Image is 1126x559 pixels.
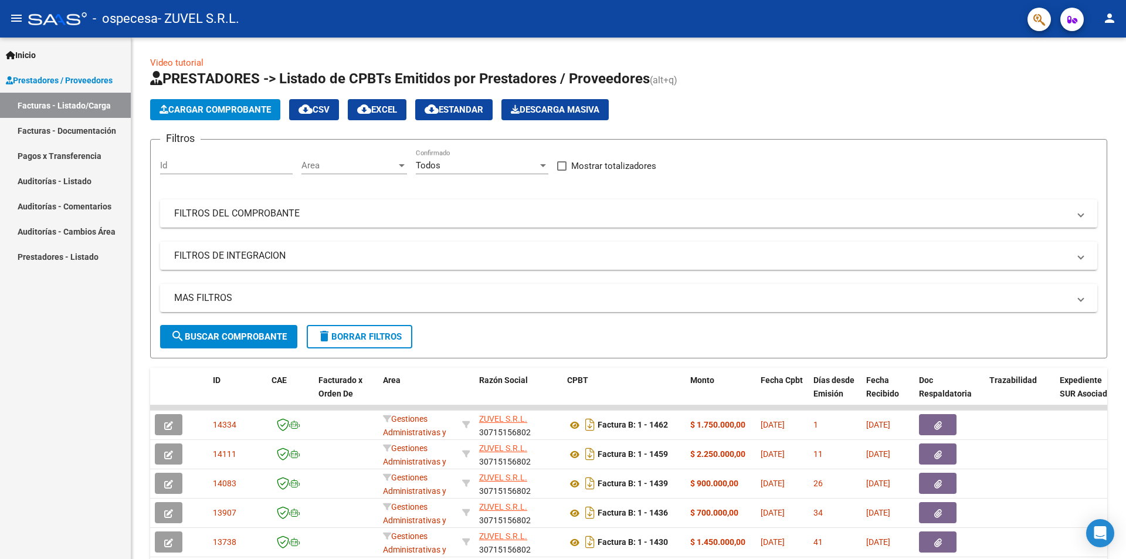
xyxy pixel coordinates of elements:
[299,102,313,116] mat-icon: cloud_download
[160,242,1097,270] mat-expansion-panel-header: FILTROS DE INTEGRACION
[383,473,446,509] span: Gestiones Administrativas y Otros
[686,368,756,419] datatable-header-cell: Monto
[562,368,686,419] datatable-header-cell: CPBT
[174,249,1069,262] mat-panel-title: FILTROS DE INTEGRACION
[813,508,823,517] span: 34
[357,102,371,116] mat-icon: cloud_download
[761,537,785,547] span: [DATE]
[383,414,446,450] span: Gestiones Administrativas y Otros
[213,508,236,517] span: 13907
[6,49,36,62] span: Inicio
[761,375,803,385] span: Fecha Cpbt
[425,102,439,116] mat-icon: cloud_download
[93,6,158,32] span: - ospecesa
[598,479,668,489] strong: Factura B: 1 - 1439
[866,508,890,517] span: [DATE]
[813,420,818,429] span: 1
[383,443,446,480] span: Gestiones Administrativas y Otros
[813,537,823,547] span: 41
[914,368,985,419] datatable-header-cell: Doc Respaldatoria
[567,375,588,385] span: CPBT
[813,479,823,488] span: 26
[160,104,271,115] span: Cargar Comprobante
[866,449,890,459] span: [DATE]
[1086,519,1114,547] div: Open Intercom Messenger
[598,450,668,459] strong: Factura B: 1 - 1459
[171,331,287,342] span: Buscar Comprobante
[479,530,558,554] div: 30715156802
[299,104,330,115] span: CSV
[425,104,483,115] span: Estandar
[314,368,378,419] datatable-header-cell: Facturado x Orden De
[813,375,854,398] span: Días desde Emisión
[272,375,287,385] span: CAE
[761,420,785,429] span: [DATE]
[160,199,1097,228] mat-expansion-panel-header: FILTROS DEL COMPROBANTE
[317,329,331,343] mat-icon: delete
[301,160,396,171] span: Area
[582,533,598,551] i: Descargar documento
[690,375,714,385] span: Monto
[582,445,598,463] i: Descargar documento
[479,471,558,496] div: 30715156802
[318,375,362,398] span: Facturado x Orden De
[378,368,457,419] datatable-header-cell: Area
[866,375,899,398] span: Fecha Recibido
[150,57,204,68] a: Video tutorial
[582,415,598,434] i: Descargar documento
[598,538,668,547] strong: Factura B: 1 - 1430
[160,325,297,348] button: Buscar Comprobante
[690,479,738,488] strong: $ 900.000,00
[511,104,599,115] span: Descarga Masiva
[862,368,914,419] datatable-header-cell: Fecha Recibido
[6,74,113,87] span: Prestadores / Proveedores
[690,508,738,517] strong: $ 700.000,00
[761,508,785,517] span: [DATE]
[289,99,339,120] button: CSV
[479,473,527,482] span: ZUVEL S.R.L.
[690,420,745,429] strong: $ 1.750.000,00
[1060,375,1112,398] span: Expediente SUR Asociado
[598,509,668,518] strong: Factura B: 1 - 1436
[213,449,236,459] span: 14111
[866,479,890,488] span: [DATE]
[479,531,527,541] span: ZUVEL S.R.L.
[416,160,440,171] span: Todos
[9,11,23,25] mat-icon: menu
[866,537,890,547] span: [DATE]
[158,6,239,32] span: - ZUVEL S.R.L.
[582,474,598,493] i: Descargar documento
[213,420,236,429] span: 14334
[213,375,221,385] span: ID
[761,449,785,459] span: [DATE]
[383,375,401,385] span: Area
[317,331,402,342] span: Borrar Filtros
[160,130,201,147] h3: Filtros
[479,442,558,466] div: 30715156802
[1103,11,1117,25] mat-icon: person
[1055,368,1120,419] datatable-header-cell: Expediente SUR Asociado
[150,99,280,120] button: Cargar Comprobante
[479,502,527,511] span: ZUVEL S.R.L.
[479,414,527,424] span: ZUVEL S.R.L.
[650,74,677,86] span: (alt+q)
[809,368,862,419] datatable-header-cell: Días desde Emisión
[598,421,668,430] strong: Factura B: 1 - 1462
[571,159,656,173] span: Mostrar totalizadores
[813,449,823,459] span: 11
[383,502,446,538] span: Gestiones Administrativas y Otros
[479,500,558,525] div: 30715156802
[479,375,528,385] span: Razón Social
[479,443,527,453] span: ZUVEL S.R.L.
[989,375,1037,385] span: Trazabilidad
[582,503,598,522] i: Descargar documento
[474,368,562,419] datatable-header-cell: Razón Social
[866,420,890,429] span: [DATE]
[174,292,1069,304] mat-panel-title: MAS FILTROS
[985,368,1055,419] datatable-header-cell: Trazabilidad
[690,449,745,459] strong: $ 2.250.000,00
[307,325,412,348] button: Borrar Filtros
[160,284,1097,312] mat-expansion-panel-header: MAS FILTROS
[501,99,609,120] app-download-masive: Descarga masiva de comprobantes (adjuntos)
[415,99,493,120] button: Estandar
